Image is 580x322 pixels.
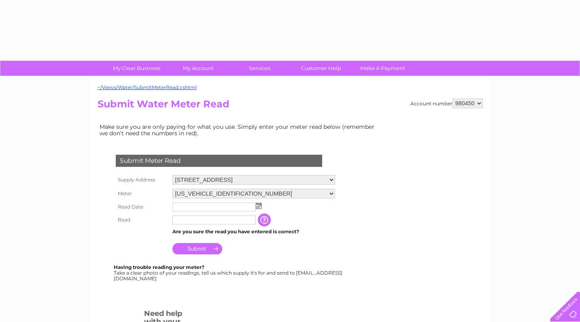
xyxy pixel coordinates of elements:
a: Make A Payment [349,61,416,76]
th: Read [114,213,170,226]
div: Submit Meter Read [116,155,322,167]
td: Are you sure the read you have entered is correct? [170,226,337,237]
a: My Account [165,61,232,76]
a: My Clear Business [103,61,170,76]
b: Having trouble reading your meter? [114,264,204,270]
h2: Submit Water Meter Read [98,98,483,114]
input: Submit [172,243,222,254]
a: ~/Views/Water/SubmitMeterRead.cshtml [98,84,197,90]
th: Supply Address [114,173,170,187]
th: Read Date [114,200,170,213]
img: ... [256,203,262,209]
input: Information [258,213,272,226]
a: Customer Help [288,61,355,76]
th: Meter [114,187,170,200]
div: Take a clear photo of your readings, tell us which supply it's for and send to [EMAIL_ADDRESS][DO... [114,264,344,281]
a: Services [226,61,293,76]
td: Make sure you are only paying for what you use. Simply enter your meter read below (remember we d... [98,122,381,139]
div: Account number [410,98,483,108]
